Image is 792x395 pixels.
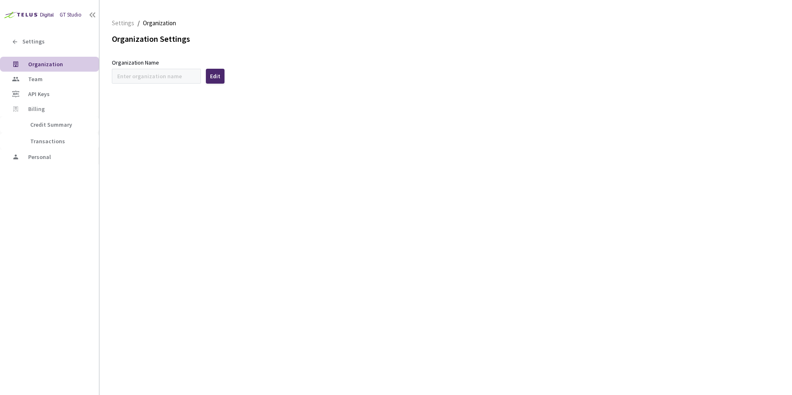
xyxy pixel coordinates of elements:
[22,38,45,45] span: Settings
[112,18,134,28] span: Settings
[28,75,43,83] span: Team
[28,90,50,98] span: API Keys
[210,73,220,79] div: Edit
[110,18,136,27] a: Settings
[112,33,780,45] div: Organization Settings
[60,11,82,19] div: GT Studio
[143,18,176,28] span: Organization
[28,60,63,68] span: Organization
[30,137,65,145] span: Transactions
[28,106,45,113] span: Billing
[138,18,140,28] li: /
[30,121,72,128] span: Credit Summary
[112,58,159,67] div: Organization Name
[112,69,201,84] input: Enter organization name
[28,153,51,161] span: Personal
